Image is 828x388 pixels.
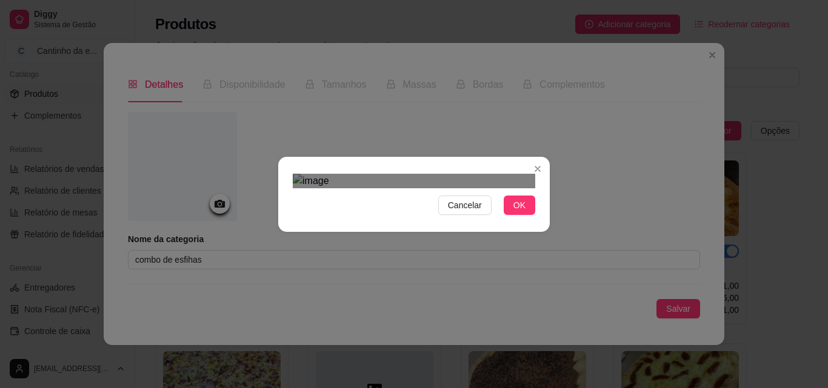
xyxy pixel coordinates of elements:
[528,159,547,179] button: Close
[293,174,535,188] img: image
[438,196,492,215] button: Cancelar
[513,199,526,212] span: OK
[448,199,482,212] span: Cancelar
[504,196,535,215] button: OK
